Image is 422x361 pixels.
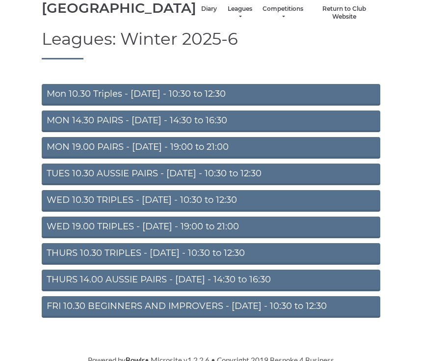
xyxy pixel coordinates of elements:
[227,5,253,21] a: Leagues
[263,5,303,21] a: Competitions
[42,190,380,212] a: WED 10.30 TRIPLES - [DATE] - 10:30 to 12:30
[42,111,380,132] a: MON 14.30 PAIRS - [DATE] - 14:30 to 16:30
[42,84,380,106] a: Mon 10.30 Triples - [DATE] - 10:30 to 12:30
[42,164,380,185] a: TUES 10.30 AUSSIE PAIRS - [DATE] - 10:30 to 12:30
[313,5,375,21] a: Return to Club Website
[42,0,196,16] div: [GEOGRAPHIC_DATA]
[42,30,380,59] h1: Leagues: Winter 2025-6
[42,243,380,265] a: THURS 10.30 TRIPLES - [DATE] - 10:30 to 12:30
[42,137,380,159] a: MON 19.00 PAIRS - [DATE] - 19:00 to 21:00
[42,296,380,318] a: FRI 10.30 BEGINNERS AND IMPROVERS - [DATE] - 10:30 to 12:30
[42,217,380,238] a: WED 19.00 TRIPLES - [DATE] - 19:00 to 21:00
[201,5,217,13] a: Diary
[42,270,380,291] a: THURS 14.00 AUSSIE PAIRS - [DATE] - 14:30 to 16:30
